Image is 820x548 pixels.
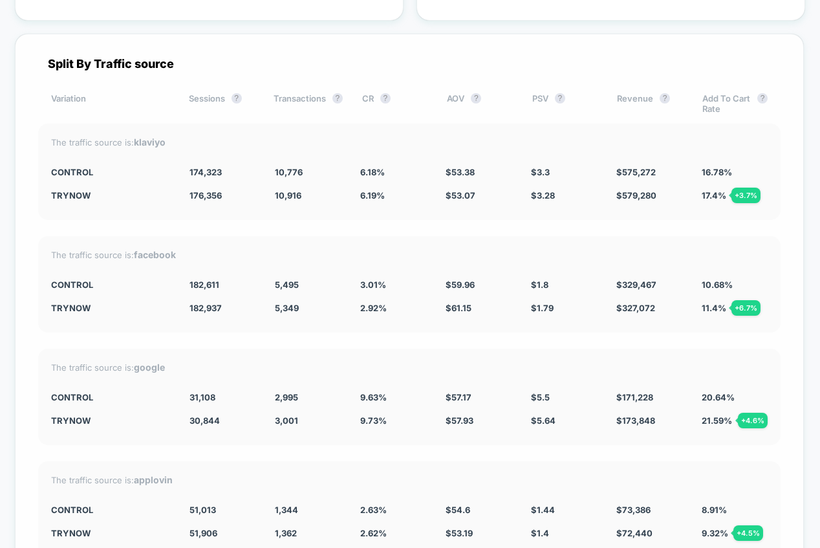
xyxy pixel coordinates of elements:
div: + 4.6 % [738,413,768,428]
button: ? [380,93,391,104]
span: $ 73,386 [616,505,651,515]
span: 21.59 % [702,415,732,426]
strong: google [134,362,165,373]
div: Sessions [189,93,254,114]
div: CR [362,93,427,114]
span: 2.62 % [360,528,387,538]
span: 2.63 % [360,505,387,515]
span: 6.18 % [360,167,385,177]
span: 9.63 % [360,392,387,402]
span: 2.92 % [360,303,387,313]
span: 10,916 [275,190,301,201]
div: TryNow [51,190,170,201]
div: Transactions [274,93,343,114]
span: 51,906 [189,528,217,538]
div: The traffic source is: [51,137,768,148]
div: Control [51,392,170,402]
span: 3,001 [275,415,298,426]
span: $ 329,467 [616,279,656,290]
span: $ 3.28 [531,190,555,201]
div: The traffic source is: [51,249,768,260]
button: ? [332,93,343,104]
button: ? [471,93,481,104]
span: $ 5.5 [531,392,550,402]
span: 1,344 [275,505,298,515]
span: 11.4 % [702,303,726,313]
span: 17.4 % [702,190,726,201]
div: + 4.5 % [733,525,763,541]
span: 8.91 % [702,505,727,515]
div: TryNow [51,415,170,426]
span: $ 575,272 [616,167,656,177]
div: The traffic source is: [51,362,768,373]
div: Revenue [617,93,682,114]
span: 3.01 % [360,279,386,290]
span: 16.78 % [702,167,732,177]
span: $ 1.8 [531,279,548,290]
span: $ 1.4 [531,528,549,538]
span: 9.73 % [360,415,387,426]
span: $ 57.17 [446,392,471,402]
span: 31,108 [189,392,215,402]
span: $ 72,440 [616,528,653,538]
div: The traffic source is: [51,474,768,485]
span: $ 579,280 [616,190,656,201]
button: ? [555,93,565,104]
span: 5,495 [275,279,299,290]
div: + 6.7 % [731,300,761,316]
div: TryNow [51,528,170,538]
span: $ 53.38 [446,167,475,177]
strong: klaviyo [134,137,166,148]
span: $ 173,848 [616,415,655,426]
span: 182,937 [189,303,222,313]
div: Control [51,167,170,177]
span: 9.32 % [702,528,728,538]
strong: applovin [134,474,173,485]
span: $ 54.6 [446,505,470,515]
div: TryNow [51,303,170,313]
span: 30,844 [189,415,220,426]
strong: facebook [134,249,176,260]
button: ? [757,93,768,104]
span: 174,323 [189,167,222,177]
div: Control [51,279,170,290]
span: $ 1.44 [531,505,555,515]
span: $ 327,072 [616,303,655,313]
div: PSV [532,93,598,114]
span: 10,776 [275,167,303,177]
span: $ 53.07 [446,190,475,201]
span: $ 57.93 [446,415,473,426]
span: 5,349 [275,303,299,313]
span: 1,362 [275,528,297,538]
span: 6.19 % [360,190,385,201]
button: ? [232,93,242,104]
span: $ 3.3 [531,167,550,177]
span: 20.64 % [702,392,735,402]
span: $ 5.64 [531,415,556,426]
span: 182,611 [189,279,219,290]
span: $ 171,228 [616,392,653,402]
span: 2,995 [275,392,298,402]
span: $ 53.19 [446,528,473,538]
span: 10.68 % [702,279,733,290]
div: + 3.7 % [731,188,761,203]
div: Variation [51,93,169,114]
div: Add To Cart Rate [702,93,768,114]
span: $ 1.79 [531,303,554,313]
div: AOV [447,93,512,114]
span: 176,356 [189,190,222,201]
span: 51,013 [189,505,216,515]
span: $ 59.96 [446,279,475,290]
button: ? [660,93,670,104]
div: Split By Traffic source [38,57,781,71]
div: Control [51,505,170,515]
span: $ 61.15 [446,303,471,313]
